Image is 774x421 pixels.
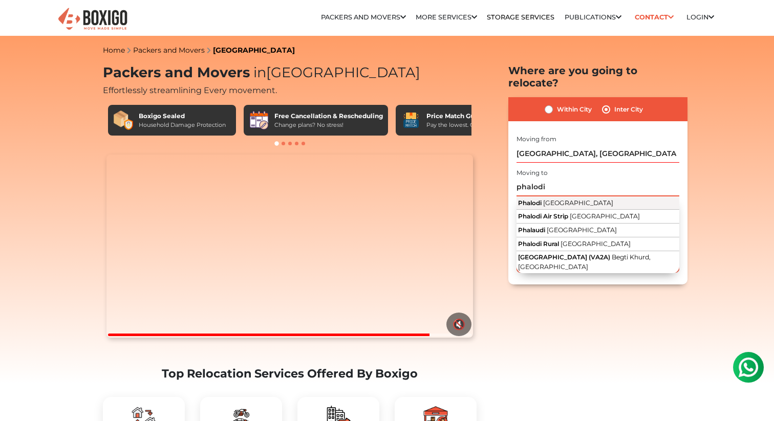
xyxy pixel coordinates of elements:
[518,226,545,234] span: Phalaudi
[401,110,421,130] img: Price Match Guarantee
[517,224,679,237] button: Phalaudi [GEOGRAPHIC_DATA]
[253,64,266,81] span: in
[487,13,554,21] a: Storage Services
[274,112,383,121] div: Free Cancellation & Rescheduling
[517,145,679,163] input: Select Building or Nearest Landmark
[518,253,610,261] span: [GEOGRAPHIC_DATA] (VA2A)
[517,251,679,274] button: [GEOGRAPHIC_DATA] (VA2A) Begti Khurd, [GEOGRAPHIC_DATA]
[518,253,651,271] span: Begti Khurd, [GEOGRAPHIC_DATA]
[250,64,420,81] span: [GEOGRAPHIC_DATA]
[570,212,640,220] span: [GEOGRAPHIC_DATA]
[426,112,504,121] div: Price Match Guarantee
[518,212,568,220] span: Phalodi Air Strip
[517,135,556,144] label: Moving from
[133,46,205,55] a: Packers and Movers
[614,103,643,116] label: Inter City
[57,7,128,32] img: Boxigo
[103,85,277,95] span: Effortlessly streamlining Every movement.
[113,110,134,130] img: Boxigo Sealed
[213,46,295,55] a: [GEOGRAPHIC_DATA]
[557,103,592,116] label: Within City
[10,10,31,31] img: whatsapp-icon.svg
[508,64,687,89] h2: Where are you going to relocate?
[106,154,472,338] video: Your browser does not support the video tag.
[416,13,477,21] a: More services
[543,199,613,207] span: [GEOGRAPHIC_DATA]
[249,110,269,130] img: Free Cancellation & Rescheduling
[446,313,471,336] button: 🔇
[518,240,559,248] span: Phalodi Rural
[274,121,383,129] div: Change plans? No stress!
[103,64,477,81] h1: Packers and Movers
[517,238,679,251] button: Phalodi Rural [GEOGRAPHIC_DATA]
[631,9,677,25] a: Contact
[517,197,679,210] button: Phalodi [GEOGRAPHIC_DATA]
[565,13,621,21] a: Publications
[426,121,504,129] div: Pay the lowest. Guaranteed!
[517,210,679,224] button: Phalodi Air Strip [GEOGRAPHIC_DATA]
[547,226,617,234] span: [GEOGRAPHIC_DATA]
[517,179,679,196] input: Select Building or Nearest Landmark
[103,367,477,381] h2: Top Relocation Services Offered By Boxigo
[103,46,125,55] a: Home
[517,168,548,178] label: Moving to
[561,240,631,248] span: [GEOGRAPHIC_DATA]
[321,13,406,21] a: Packers and Movers
[518,199,542,207] span: Phalodi
[686,13,714,21] a: Login
[139,112,226,121] div: Boxigo Sealed
[139,121,226,129] div: Household Damage Protection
